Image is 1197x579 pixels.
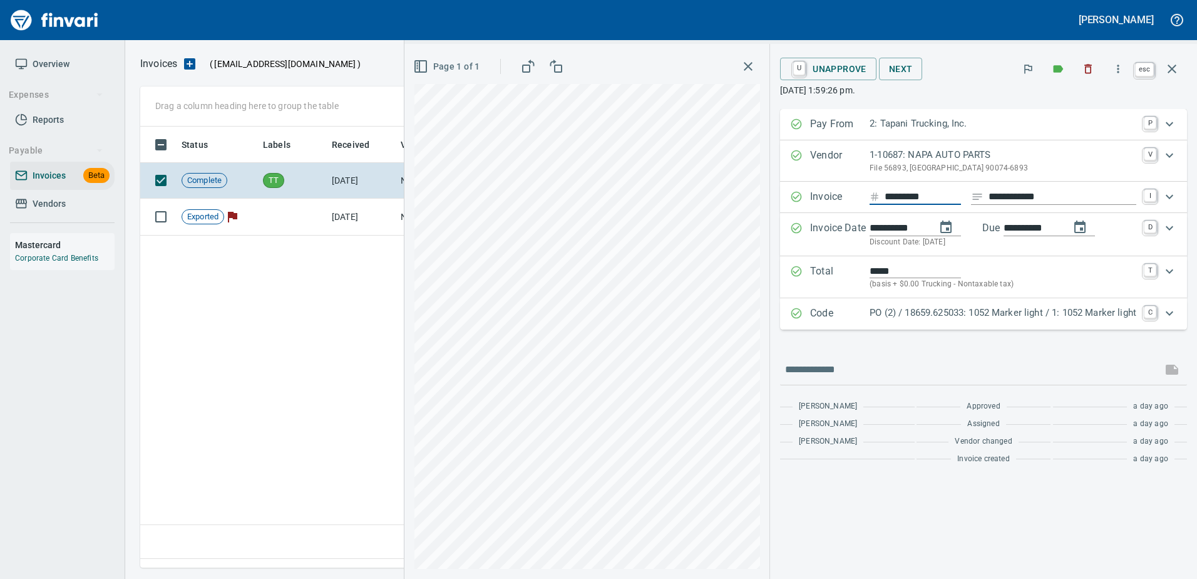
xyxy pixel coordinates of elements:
[327,199,396,236] td: [DATE]
[401,137,475,152] span: Vendor / From
[1133,400,1168,413] span: a day ago
[416,59,480,75] span: Page 1 of 1
[10,162,115,190] a: InvoicesBeta
[1144,264,1156,276] a: T
[870,148,1136,162] p: 1-10687: NAPA AUTO PARTS
[10,50,115,78] a: Overview
[780,140,1187,182] div: Expand
[889,61,913,77] span: Next
[202,58,361,70] p: ( )
[83,169,110,183] span: Beta
[10,106,115,134] a: Reports
[967,418,999,430] span: Assigned
[793,61,805,75] a: U
[1133,453,1168,466] span: a day ago
[810,189,870,206] p: Invoice
[780,213,1187,256] div: Expand
[10,190,115,218] a: Vendors
[931,212,961,243] button: change date
[396,163,521,199] td: NAPA AUTO PARTS (1-10687)
[9,143,103,159] span: Payable
[33,196,66,212] span: Vendors
[955,436,1012,448] span: Vendor changed
[810,264,870,291] p: Total
[1079,13,1154,26] h5: [PERSON_NAME]
[799,418,857,430] span: [PERSON_NAME]
[799,436,857,448] span: [PERSON_NAME]
[8,5,101,35] img: Finvari
[182,137,224,152] span: Status
[1144,306,1156,318] a: C
[982,221,1042,236] p: Due
[177,56,202,71] button: Upload an Invoice
[780,84,1187,96] p: [DATE] 1:59:26 pm.
[1157,355,1187,385] span: This records your message into the invoice and notifies anyone mentioned
[1144,117,1156,129] a: P
[33,168,66,184] span: Invoices
[790,58,866,80] span: Unapprove
[140,56,177,71] p: Invoices
[1144,221,1156,233] a: D
[780,256,1187,298] div: Expand
[33,112,64,128] span: Reports
[1104,55,1132,83] button: More
[870,189,880,204] svg: Invoice number
[780,298,1187,330] div: Expand
[182,211,223,223] span: Exported
[1133,436,1168,448] span: a day ago
[1135,63,1154,76] a: esc
[264,175,284,187] span: TT
[1144,189,1156,202] a: I
[1074,55,1102,83] button: Discard
[870,236,1136,249] p: Discount Date: [DATE]
[799,400,857,413] span: [PERSON_NAME]
[9,87,103,103] span: Expenses
[879,58,923,81] button: Next
[870,306,1136,320] p: PO (2) / 18659.625033: 1052 Marker light / 1: 1052 Marker light
[224,211,240,221] span: Flagged
[327,163,396,199] td: [DATE]
[810,306,870,322] p: Code
[4,139,108,162] button: Payable
[957,453,1010,466] span: Invoice created
[396,199,521,236] td: NAPA AUTO PARTS (1-10687)
[155,100,339,112] p: Drag a column heading here to group the table
[1076,10,1157,29] button: [PERSON_NAME]
[332,137,369,152] span: Received
[332,137,386,152] span: Received
[263,137,307,152] span: Labels
[780,182,1187,213] div: Expand
[810,148,870,174] p: Vendor
[140,56,177,71] nav: breadcrumb
[1133,418,1168,430] span: a day ago
[15,238,115,252] h6: Mastercard
[810,221,870,249] p: Invoice Date
[780,58,876,80] button: UUnapprove
[182,175,227,187] span: Complete
[1144,148,1156,160] a: V
[182,137,208,152] span: Status
[401,137,458,152] span: Vendor / From
[33,56,69,72] span: Overview
[263,137,290,152] span: Labels
[870,162,1136,175] p: File 56893, [GEOGRAPHIC_DATA] 90074-6893
[780,109,1187,140] div: Expand
[967,400,1000,413] span: Approved
[4,83,108,107] button: Expenses
[411,55,485,78] button: Page 1 of 1
[870,117,1136,131] p: 2: Tapani Trucking, Inc.
[15,254,98,263] a: Corporate Card Benefits
[870,278,1136,291] p: (basis + $0.00 Trucking - Nontaxable tax)
[213,58,357,70] span: [EMAIL_ADDRESS][DOMAIN_NAME]
[810,117,870,133] p: Pay From
[1065,212,1095,243] button: change due date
